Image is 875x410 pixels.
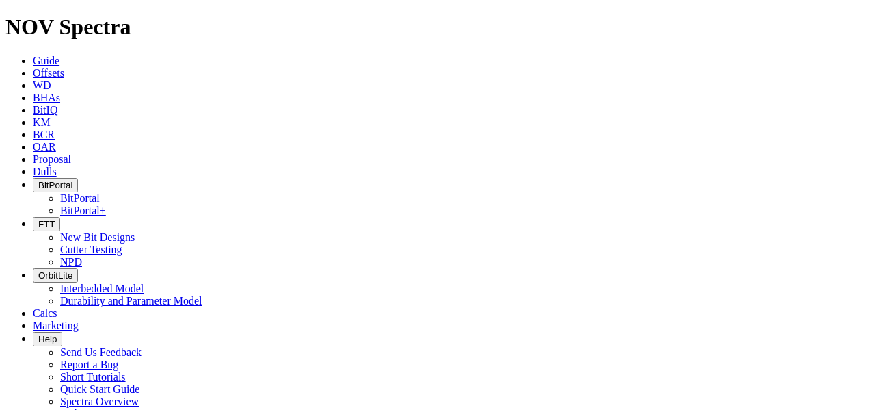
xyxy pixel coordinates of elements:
a: Calcs [33,307,57,319]
a: BCR [33,129,55,140]
a: BitPortal+ [60,205,106,216]
button: Help [33,332,62,346]
a: Dulls [33,166,57,177]
a: Quick Start Guide [60,383,139,395]
span: OrbitLite [38,270,72,281]
a: Marketing [33,320,79,331]
a: Guide [33,55,59,66]
a: Durability and Parameter Model [60,295,202,307]
a: New Bit Designs [60,231,135,243]
button: OrbitLite [33,268,78,283]
a: Interbedded Model [60,283,144,294]
a: BitPortal [60,192,100,204]
button: BitPortal [33,178,78,192]
h1: NOV Spectra [5,14,870,40]
a: Send Us Feedback [60,346,142,358]
a: Proposal [33,153,71,165]
span: FTT [38,219,55,229]
a: WD [33,79,51,91]
a: Report a Bug [60,359,118,370]
a: Short Tutorials [60,371,126,383]
a: BitIQ [33,104,57,116]
a: Offsets [33,67,64,79]
a: NPD [60,256,82,268]
a: BHAs [33,92,60,103]
a: Cutter Testing [60,244,122,255]
a: OAR [33,141,56,153]
a: Spectra Overview [60,396,139,407]
span: BitPortal [38,180,72,190]
button: FTT [33,217,60,231]
a: KM [33,116,51,128]
span: Help [38,334,57,344]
